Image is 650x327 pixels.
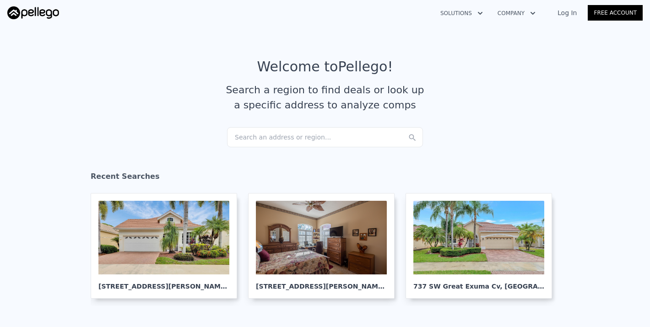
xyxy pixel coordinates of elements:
[413,274,544,291] div: 737 SW Great Exuma Cv , [GEOGRAPHIC_DATA][PERSON_NAME]
[257,59,393,75] div: Welcome to Pellego !
[256,274,387,291] div: [STREET_ADDRESS][PERSON_NAME] , [GEOGRAPHIC_DATA][PERSON_NAME]
[91,164,559,193] div: Recent Searches
[406,193,559,299] a: 737 SW Great Exuma Cv, [GEOGRAPHIC_DATA][PERSON_NAME]
[227,127,423,147] div: Search an address or region...
[248,193,402,299] a: [STREET_ADDRESS][PERSON_NAME], [GEOGRAPHIC_DATA][PERSON_NAME]
[490,5,543,21] button: Company
[222,82,428,113] div: Search a region to find deals or look up a specific address to analyze comps
[7,6,59,19] img: Pellego
[91,193,244,299] a: [STREET_ADDRESS][PERSON_NAME], [GEOGRAPHIC_DATA][PERSON_NAME]
[433,5,490,21] button: Solutions
[547,8,588,17] a: Log In
[588,5,643,21] a: Free Account
[98,274,229,291] div: [STREET_ADDRESS][PERSON_NAME] , [GEOGRAPHIC_DATA][PERSON_NAME]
